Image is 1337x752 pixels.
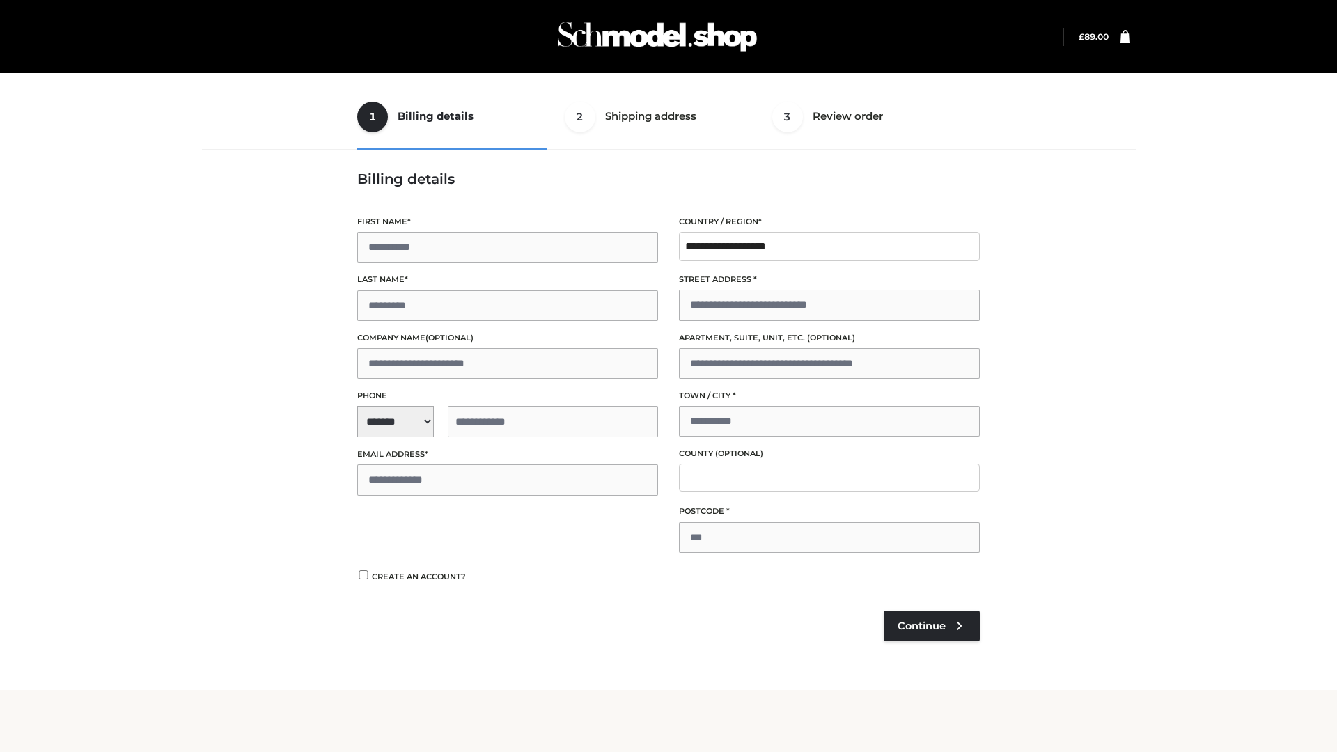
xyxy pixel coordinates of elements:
[1079,31,1109,42] a: £89.00
[357,215,658,228] label: First name
[679,273,980,286] label: Street address
[357,273,658,286] label: Last name
[357,331,658,345] label: Company name
[898,620,946,632] span: Continue
[1079,31,1084,42] span: £
[357,448,658,461] label: Email address
[425,333,474,343] span: (optional)
[679,389,980,402] label: Town / City
[553,9,762,64] img: Schmodel Admin 964
[679,505,980,518] label: Postcode
[357,171,980,187] h3: Billing details
[679,447,980,460] label: County
[357,570,370,579] input: Create an account?
[372,572,466,581] span: Create an account?
[357,389,658,402] label: Phone
[807,333,855,343] span: (optional)
[679,215,980,228] label: Country / Region
[884,611,980,641] a: Continue
[1079,31,1109,42] bdi: 89.00
[715,448,763,458] span: (optional)
[679,331,980,345] label: Apartment, suite, unit, etc.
